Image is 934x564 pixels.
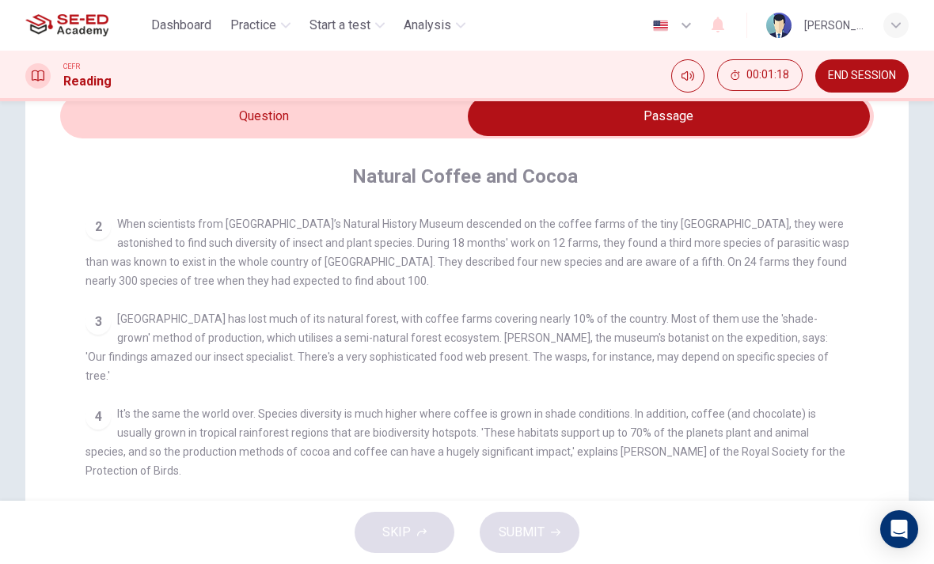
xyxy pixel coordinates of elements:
div: Open Intercom Messenger [880,510,918,548]
img: SE-ED Academy logo [25,9,108,41]
div: 4 [85,404,111,430]
span: CEFR [63,61,80,72]
span: END SESSION [828,70,896,82]
span: It's the same the world over. Species diversity is much higher where coffee is grown in shade con... [85,407,845,477]
div: Hide [717,59,803,93]
span: Dashboard [151,16,211,35]
span: Practice [230,16,276,35]
span: [GEOGRAPHIC_DATA] has lost much of its natural forest, with coffee farms covering nearly 10% of t... [85,312,829,382]
h1: Reading [63,72,112,91]
button: Dashboard [145,11,218,40]
div: 5 [85,499,111,524]
div: [PERSON_NAME] [804,16,864,35]
span: When scientists from [GEOGRAPHIC_DATA]’s Natural History Museum descended on the coffee farms of ... [85,218,849,287]
span: Analysis [404,16,451,35]
button: 00:01:18 [717,59,803,91]
h4: Natural Coffee and Cocoa [352,164,578,189]
a: SE-ED Academy logo [25,9,145,41]
div: Mute [671,59,704,93]
span: Start a test [309,16,370,35]
span: 00:01:18 [746,69,789,81]
img: en [651,20,670,32]
div: 2 [85,214,111,240]
button: Start a test [303,11,391,40]
div: 3 [85,309,111,335]
button: Practice [224,11,297,40]
img: Profile picture [766,13,792,38]
button: END SESSION [815,59,909,93]
button: Analysis [397,11,472,40]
